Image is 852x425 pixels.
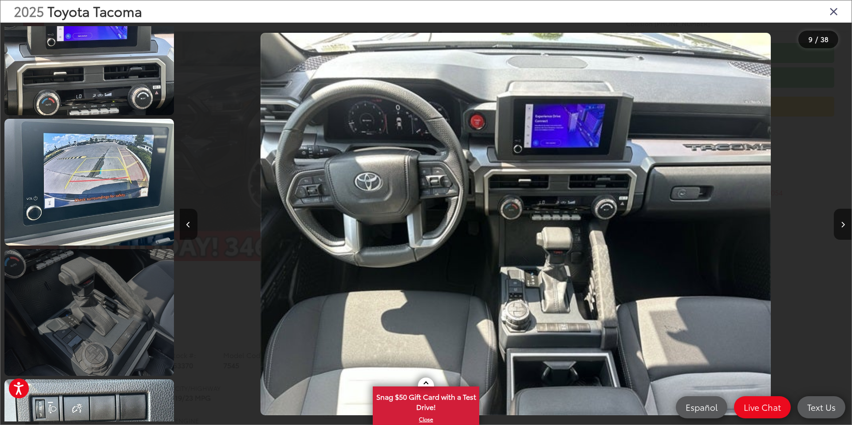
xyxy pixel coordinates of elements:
a: Live Chat [734,396,791,418]
span: 38 [820,34,828,44]
span: 9 [809,34,813,44]
button: Next image [834,209,852,240]
div: 2025 Toyota Tacoma TRD Off-Road 8 [180,33,852,415]
span: Español [681,402,722,413]
span: Text Us [803,402,840,413]
img: 2025 Toyota Tacoma TRD Off-Road [3,117,175,247]
span: / [814,36,819,43]
a: Español [676,396,727,418]
span: Toyota Tacoma [47,1,142,20]
button: Previous image [180,209,197,240]
span: 2025 [14,1,44,20]
span: Live Chat [739,402,785,413]
span: Snag $50 Gift Card with a Test Drive! [374,387,478,414]
img: 2025 Toyota Tacoma TRD Off-Road [260,33,771,415]
a: Text Us [797,396,845,418]
i: Close gallery [829,5,838,17]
